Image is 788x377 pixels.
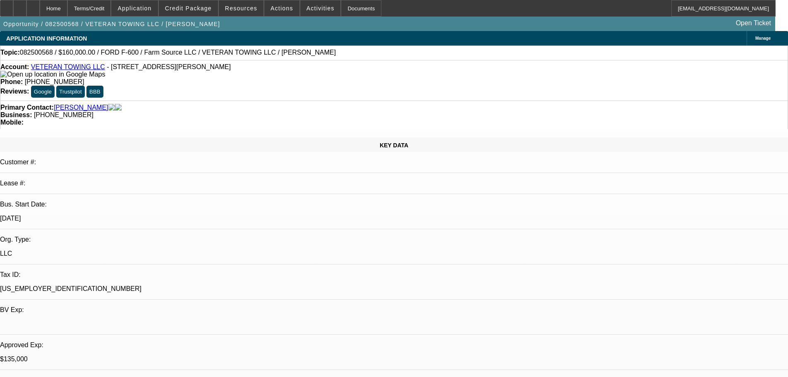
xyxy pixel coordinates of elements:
[34,111,93,118] span: [PHONE_NUMBER]
[0,71,105,78] img: Open up location in Google Maps
[31,86,55,98] button: Google
[225,5,257,12] span: Resources
[117,5,151,12] span: Application
[0,49,20,56] strong: Topic:
[108,104,115,111] img: facebook-icon.png
[264,0,299,16] button: Actions
[0,119,24,126] strong: Mobile:
[0,104,54,111] strong: Primary Contact:
[271,5,293,12] span: Actions
[20,49,336,56] span: 082500568 / $160,000.00 / FORD F-600 / Farm Source LLC / VETERAN TOWING LLC / [PERSON_NAME]
[3,21,220,27] span: Opportunity / 082500568 / VETERAN TOWING LLC / [PERSON_NAME]
[111,0,158,16] button: Application
[115,104,122,111] img: linkedin-icon.png
[0,78,23,85] strong: Phone:
[159,0,218,16] button: Credit Package
[755,36,771,41] span: Manage
[6,35,87,42] span: APPLICATION INFORMATION
[300,0,341,16] button: Activities
[107,63,231,70] span: - [STREET_ADDRESS][PERSON_NAME]
[307,5,335,12] span: Activities
[56,86,84,98] button: Trustpilot
[54,104,108,111] a: [PERSON_NAME]
[380,142,408,149] span: KEY DATA
[0,63,29,70] strong: Account:
[219,0,263,16] button: Resources
[0,88,29,95] strong: Reviews:
[31,63,105,70] a: VETERAN TOWING LLC
[25,78,84,85] span: [PHONE_NUMBER]
[0,111,32,118] strong: Business:
[86,86,103,98] button: BBB
[165,5,212,12] span: Credit Package
[733,16,774,30] a: Open Ticket
[0,71,105,78] a: View Google Maps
